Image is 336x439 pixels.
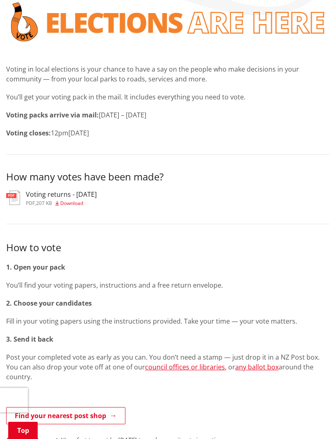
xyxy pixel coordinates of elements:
iframe: Messenger Launcher [298,405,328,434]
p: Post your completed vote as early as you can. You don’t need a stamp — just drop it in a NZ Post ... [6,352,330,382]
strong: Voting closes: [6,128,51,137]
div: , [26,201,97,206]
strong: 2. Choose your candidates [6,299,92,308]
span: pdf [26,200,35,207]
img: document-pdf.svg [6,191,20,205]
a: Top [8,422,38,439]
span: You’ll find your voting papers, instructions and a free return envelope. [6,281,223,290]
p: Voting in local elections is your chance to have a say on the people who make decisions in your c... [6,64,330,84]
strong: 3. Send it back [6,335,53,344]
strong: Voting packs arrive via mail: [6,110,99,119]
a: council offices or libraries [145,362,225,371]
p: You’ll get your voting pack in the mail. It includes everything you need to vote. [6,92,330,102]
a: Find your nearest post shop [6,407,125,424]
span: Download [60,200,83,207]
a: any ballot box [235,362,279,371]
p: Fill in your voting papers using the instructions provided. Take your time — your vote matters. [6,316,330,326]
strong: 1. Open your pack [6,263,65,272]
p: [DATE] – [DATE] [6,110,330,120]
a: Voting returns - [DATE] pdf,207 KB Download [6,191,97,205]
h3: How to vote [6,241,330,254]
span: 207 KB [36,200,52,207]
span: 12pm[DATE] [51,128,89,137]
h3: How many votes have been made? [6,171,330,183]
h3: Voting returns - [DATE] [26,191,97,198]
